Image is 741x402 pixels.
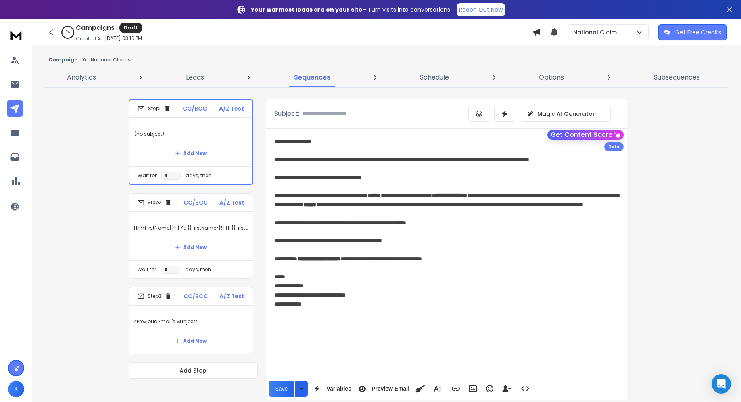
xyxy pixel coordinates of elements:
p: A/Z Test [219,292,244,300]
h1: Campaigns [76,23,115,33]
li: Step1CC/BCCA/Z Test(no subject)Add NewWait fordays, then [129,99,253,185]
p: Leads [186,73,204,82]
p: National Claims [91,57,131,63]
button: Preview Email [355,381,411,397]
button: K [8,381,24,397]
button: Get Content Score [547,130,624,140]
button: Code View [518,381,533,397]
img: logo [8,27,24,42]
p: – Turn visits into conversations [251,6,450,14]
button: Save [269,381,294,397]
div: Draft [119,23,142,33]
p: HII {{FirstName}}!! | Yo {{FirstName}}! | Hi {{FirstName}}! | Hey there {{FirstName}}! [134,217,248,239]
button: Get Free Credits [658,24,727,40]
p: Created At: [76,36,103,42]
strong: Your warmest leads are on your site [251,6,363,14]
a: Schedule [415,68,454,87]
p: days, then [186,172,211,179]
a: Analytics [62,68,101,87]
button: Insert Image (⌘P) [465,381,480,397]
a: Sequences [289,68,335,87]
p: CC/BCC [183,105,207,113]
div: Open Intercom Messenger [712,374,731,394]
p: Subsequences [654,73,700,82]
button: Insert Unsubscribe Link [499,381,514,397]
span: Preview Email [370,385,411,392]
p: [DATE] 03:16 PM [105,35,142,42]
a: Reach Out Now [457,3,505,16]
div: Step 3 [137,293,172,300]
li: Step3CC/BCCA/Z Test<Previous Email's Subject>Add New [129,287,253,354]
p: Subject: [274,109,299,119]
p: CC/BCC [184,292,208,300]
a: Leads [181,68,209,87]
button: Add New [169,145,213,161]
button: Magic AI Generator [520,106,611,122]
a: Options [534,68,569,87]
button: More Text [430,381,445,397]
p: CC/BCC [184,199,208,207]
p: days, then [185,266,211,273]
p: Reach Out Now [459,6,503,14]
p: Analytics [67,73,96,82]
p: National Claim [573,28,620,36]
button: Variables [309,381,353,397]
p: A/Z Test [219,105,244,113]
button: Add New [169,239,213,255]
p: Schedule [420,73,449,82]
p: Options [539,73,564,82]
p: (no subject) [134,123,247,145]
p: 0 % [66,30,70,35]
button: Campaign [48,57,78,63]
div: Step 2 [137,199,172,206]
button: Add Step [129,362,258,379]
p: Wait for [137,266,156,273]
p: Magic AI Generator [537,110,595,118]
p: A/Z Test [219,199,244,207]
span: Variables [325,385,353,392]
a: Subsequences [649,68,705,87]
li: Step2CC/BCCA/Z TestHII {{FirstName}}!! | Yo {{FirstName}}! | Hi {{FirstName}}! | Hey there {{Firs... [129,193,253,279]
div: Step 1 [138,105,171,112]
p: <Previous Email's Subject> [134,310,248,333]
button: Emoticons [482,381,497,397]
p: Wait for [138,172,157,179]
p: Get Free Credits [675,28,721,36]
button: Add New [169,333,213,349]
button: Clean HTML [413,381,428,397]
div: Beta [604,142,624,151]
p: Sequences [294,73,330,82]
